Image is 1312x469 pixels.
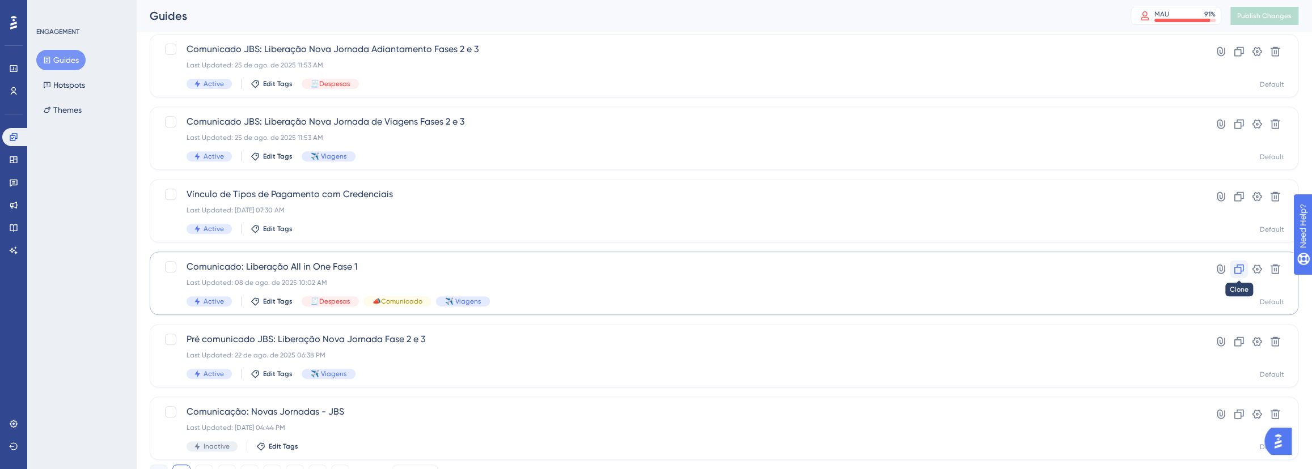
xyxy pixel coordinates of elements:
[311,79,350,88] span: 🧾Despesas
[187,133,1171,142] div: Last Updated: 25 de ago. de 2025 11:53 AM
[263,297,293,306] span: Edit Tags
[251,224,293,233] button: Edit Tags
[373,297,422,306] span: 📣Comunicado
[1204,10,1216,19] div: 91 %
[187,278,1171,287] div: Last Updated: 08 de ago. de 2025 10:02 AM
[204,79,224,88] span: Active
[27,3,71,16] span: Need Help?
[263,224,293,233] span: Edit Tags
[187,206,1171,215] div: Last Updated: [DATE] 07:30 AM
[1264,424,1298,458] iframe: UserGuiding AI Assistant Launcher
[311,369,346,378] span: ✈️ Viagens
[204,297,224,306] span: Active
[1237,11,1292,20] span: Publish Changes
[204,152,224,161] span: Active
[187,351,1171,360] div: Last Updated: 22 de ago. de 2025 06:38 PM
[445,297,481,306] span: ✈️ Viagens
[150,8,1102,24] div: Guides
[1230,7,1298,25] button: Publish Changes
[263,369,293,378] span: Edit Tags
[1260,370,1284,379] div: Default
[187,61,1171,70] div: Last Updated: 25 de ago. de 2025 11:53 AM
[1260,442,1284,451] div: Default
[1260,80,1284,89] div: Default
[263,152,293,161] span: Edit Tags
[36,75,92,95] button: Hotspots
[1260,297,1284,306] div: Default
[36,100,88,120] button: Themes
[256,442,298,451] button: Edit Tags
[311,152,346,161] span: ✈️ Viagens
[187,115,1171,129] span: Comunicado JBS: Liberação Nova Jornada de Viagens Fases 2 e 3
[269,442,298,451] span: Edit Tags
[263,79,293,88] span: Edit Tags
[187,260,1171,274] span: Comunicado: Liberação All in One Fase 1
[187,187,1171,201] span: Vínculo de Tipos de Pagamento com Credenciais
[311,297,350,306] span: 🧾Despesas
[36,50,86,70] button: Guides
[251,79,293,88] button: Edit Tags
[1260,225,1284,234] div: Default
[187,42,1171,56] span: Comunicado JBS: Liberação Nova Jornada Adiantamento Fases 2 e 3
[36,27,79,36] div: ENGAGEMENT
[1154,10,1169,19] div: MAU
[187,332,1171,346] span: Pré comunicado JBS: Liberação Nova Jornada Fase 2 e 3
[251,297,293,306] button: Edit Tags
[187,423,1171,432] div: Last Updated: [DATE] 04:44 PM
[1260,152,1284,161] div: Default
[187,405,1171,419] span: Comunicação: Novas Jornadas - JBS
[204,224,224,233] span: Active
[204,369,224,378] span: Active
[251,369,293,378] button: Edit Tags
[204,442,230,451] span: Inactive
[251,152,293,161] button: Edit Tags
